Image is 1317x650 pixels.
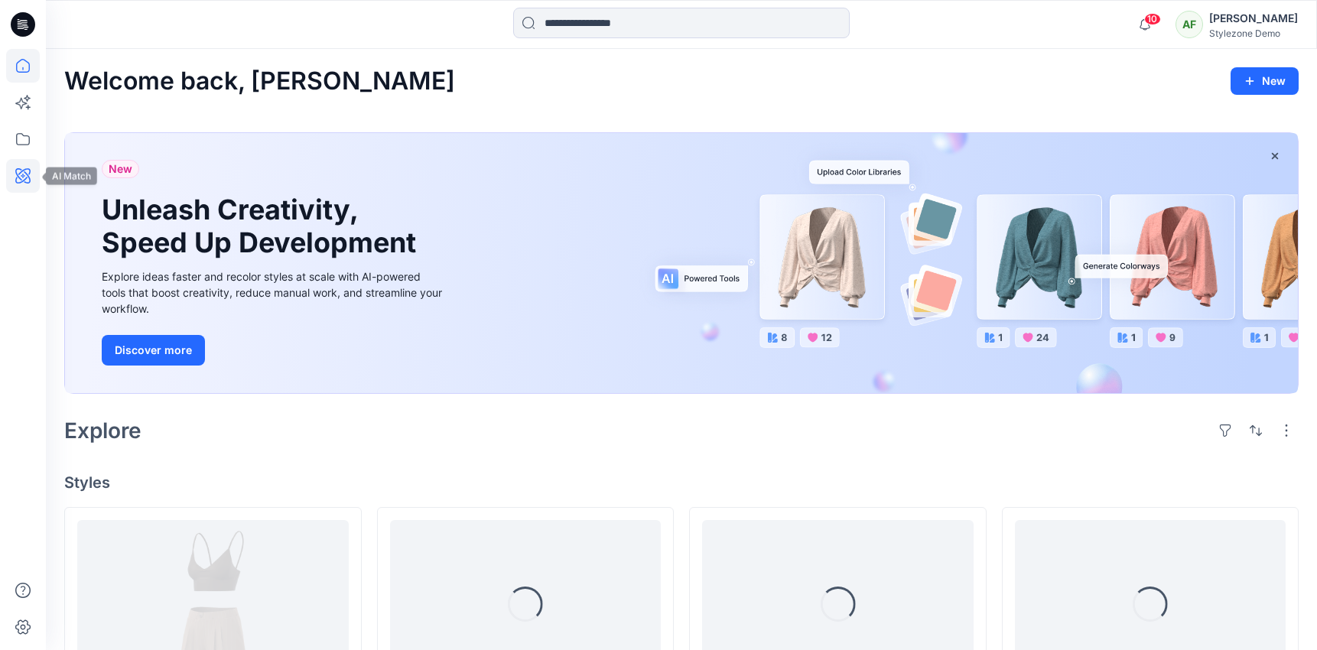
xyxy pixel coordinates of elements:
[1231,67,1299,95] button: New
[1209,9,1298,28] div: [PERSON_NAME]
[102,268,446,317] div: Explore ideas faster and recolor styles at scale with AI-powered tools that boost creativity, red...
[1144,13,1161,25] span: 10
[64,418,141,443] h2: Explore
[102,193,423,259] h1: Unleash Creativity, Speed Up Development
[102,335,205,366] button: Discover more
[102,335,446,366] a: Discover more
[1176,11,1203,38] div: AF
[109,160,132,178] span: New
[64,67,455,96] h2: Welcome back, [PERSON_NAME]
[64,473,1299,492] h4: Styles
[1209,28,1298,39] div: Stylezone Demo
